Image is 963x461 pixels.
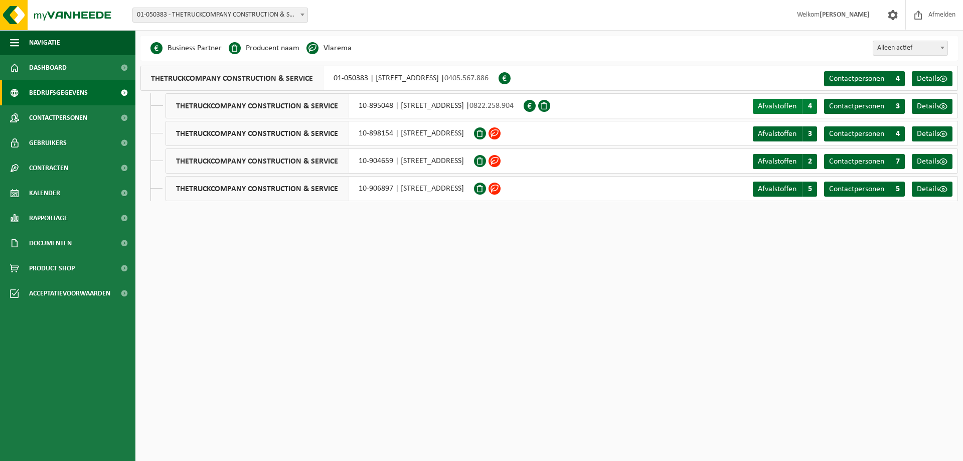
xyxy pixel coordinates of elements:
a: Afvalstoffen 4 [753,99,817,114]
li: Vlarema [306,41,352,56]
div: 10-904659 | [STREET_ADDRESS] [166,148,474,174]
span: Kalender [29,181,60,206]
span: Contactpersonen [29,105,87,130]
span: Afvalstoffen [758,102,796,110]
span: Afvalstoffen [758,158,796,166]
span: Contactpersonen [829,102,884,110]
span: Documenten [29,231,72,256]
a: Afvalstoffen 5 [753,182,817,197]
span: Details [917,185,939,193]
span: 4 [890,71,905,86]
span: THETRUCKCOMPANY CONSTRUCTION & SERVICE [166,177,349,201]
span: Details [917,130,939,138]
span: Contactpersonen [829,185,884,193]
a: Contactpersonen 5 [824,182,905,197]
span: Alleen actief [873,41,947,55]
a: Afvalstoffen 2 [753,154,817,169]
span: 2 [802,154,817,169]
span: Alleen actief [873,41,948,56]
span: 01-050383 - THETRUCKCOMPANY CONSTRUCTION & SERVICE - GITS [132,8,308,23]
span: Dashboard [29,55,67,80]
span: 7 [890,154,905,169]
span: THETRUCKCOMPANY CONSTRUCTION & SERVICE [166,94,349,118]
span: 4 [890,126,905,141]
span: THETRUCKCOMPANY CONSTRUCTION & SERVICE [166,149,349,173]
div: 10-895048 | [STREET_ADDRESS] | [166,93,524,118]
div: 10-898154 | [STREET_ADDRESS] [166,121,474,146]
a: Details [912,126,952,141]
span: THETRUCKCOMPANY CONSTRUCTION & SERVICE [141,66,324,90]
span: Details [917,102,939,110]
span: Acceptatievoorwaarden [29,281,110,306]
div: 10-906897 | [STREET_ADDRESS] [166,176,474,201]
span: 3 [890,99,905,114]
span: 5 [802,182,817,197]
a: Details [912,154,952,169]
span: 5 [890,182,905,197]
a: Afvalstoffen 3 [753,126,817,141]
span: Afvalstoffen [758,185,796,193]
span: Contracten [29,156,68,181]
span: Contactpersonen [829,130,884,138]
strong: [PERSON_NAME] [820,11,870,19]
a: Details [912,99,952,114]
span: 4 [802,99,817,114]
span: 0405.567.886 [444,74,489,82]
li: Producent naam [229,41,299,56]
a: Contactpersonen 7 [824,154,905,169]
span: Product Shop [29,256,75,281]
span: Navigatie [29,30,60,55]
span: Details [917,158,939,166]
span: THETRUCKCOMPANY CONSTRUCTION & SERVICE [166,121,349,145]
a: Contactpersonen 3 [824,99,905,114]
span: 3 [802,126,817,141]
span: Gebruikers [29,130,67,156]
a: Details [912,71,952,86]
a: Contactpersonen 4 [824,126,905,141]
span: Rapportage [29,206,68,231]
span: Details [917,75,939,83]
li: Business Partner [150,41,222,56]
a: Contactpersonen 4 [824,71,905,86]
span: Bedrijfsgegevens [29,80,88,105]
span: Contactpersonen [829,75,884,83]
a: Details [912,182,952,197]
span: Afvalstoffen [758,130,796,138]
div: 01-050383 | [STREET_ADDRESS] | [140,66,499,91]
span: 0822.258.904 [469,102,514,110]
span: 01-050383 - THETRUCKCOMPANY CONSTRUCTION & SERVICE - GITS [133,8,307,22]
span: Contactpersonen [829,158,884,166]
